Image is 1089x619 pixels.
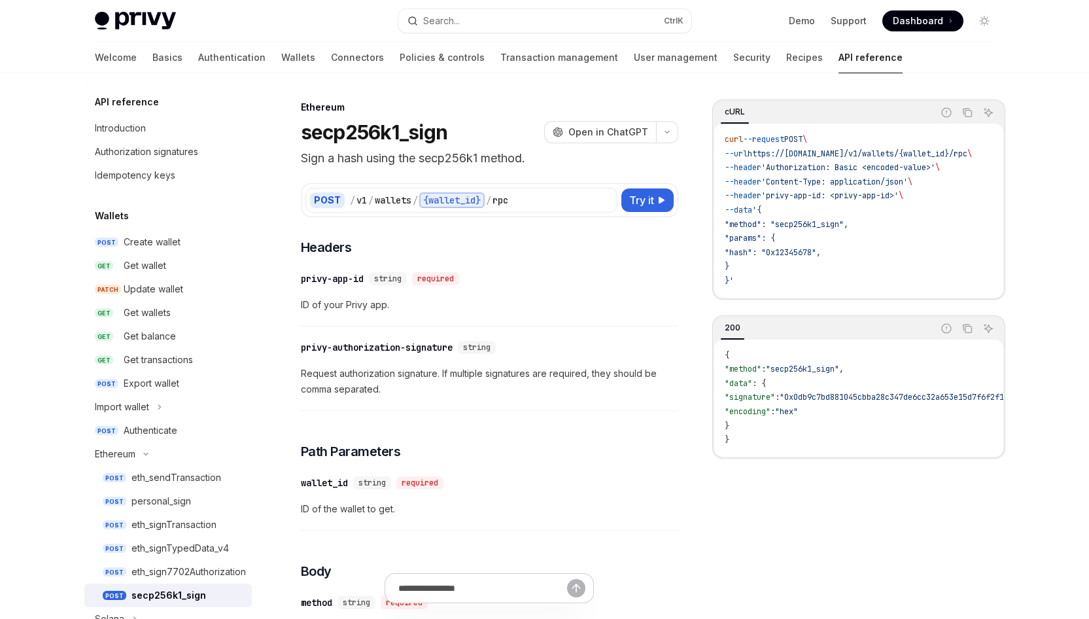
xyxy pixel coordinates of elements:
[882,10,963,31] a: Dashboard
[400,42,485,73] a: Policies & controls
[103,591,126,601] span: POST
[84,419,252,442] a: POSTAuthenticate
[766,364,839,374] span: "secp256k1_sign"
[310,192,345,208] div: POST
[398,9,691,33] button: Open search
[131,517,216,533] div: eth_signTransaction
[95,399,149,415] div: Import wallet
[124,234,181,250] div: Create wallet
[84,442,252,466] button: Toggle Ethereum section
[84,372,252,395] a: POSTExport wallet
[935,162,940,173] span: \
[938,320,955,337] button: Report incorrect code
[301,149,678,168] p: Sign a hash using the secp256k1 method.
[419,192,485,208] div: {wallet_id}
[761,364,766,374] span: :
[350,194,355,207] div: /
[103,544,126,554] span: POST
[131,540,229,556] div: eth_signTypedData_v4
[770,406,775,417] span: :
[131,564,246,580] div: eth_sign7702Authorization
[131,493,191,509] div: personal_sign
[131,470,221,486] div: eth_sendTransaction
[95,120,146,136] div: Introduction
[725,364,761,374] span: "method"
[567,579,585,597] button: Send message
[84,277,252,301] a: PATCHUpdate wallet
[725,421,729,431] span: }
[368,194,373,207] div: /
[103,520,126,530] span: POST
[301,238,352,256] span: Headers
[784,134,803,145] span: POST
[980,320,997,337] button: Ask AI
[721,104,749,120] div: cURL
[412,272,459,285] div: required
[838,42,903,73] a: API reference
[84,513,252,537] a: POSTeth_signTransaction
[358,478,386,488] span: string
[959,320,976,337] button: Copy the contents from the code block
[301,120,448,144] h1: secp256k1_sign
[124,328,176,344] div: Get balance
[568,126,648,139] span: Open in ChatGPT
[938,104,955,121] button: Report incorrect code
[803,134,807,145] span: \
[301,562,332,580] span: Body
[725,261,729,272] span: }
[748,149,967,159] span: https://[DOMAIN_NAME]/v1/wallets/{wallet_id}/rpc
[95,332,113,342] span: GET
[831,14,867,27] a: Support
[725,275,734,286] span: }'
[95,355,113,365] span: GET
[725,406,770,417] span: "encoding"
[131,588,206,603] div: secp256k1_sign
[761,190,899,201] span: 'privy-app-id: <privy-app-id>'
[124,281,183,297] div: Update wallet
[725,134,743,145] span: curl
[103,473,126,483] span: POST
[95,308,113,318] span: GET
[899,190,903,201] span: \
[761,162,935,173] span: 'Authorization: Basic <encoded-value>'
[725,205,752,215] span: --data
[84,348,252,372] a: GETGet transactions
[974,10,995,31] button: Toggle dark mode
[634,42,717,73] a: User management
[281,42,315,73] a: Wallets
[331,42,384,73] a: Connectors
[725,190,761,201] span: --header
[301,366,678,397] span: Request authorization signature. If multiple signatures are required, they should be comma separa...
[500,42,618,73] a: Transaction management
[84,230,252,254] a: POSTCreate wallet
[967,149,972,159] span: \
[301,101,678,114] div: Ethereum
[664,16,683,26] span: Ctrl K
[84,254,252,277] a: GETGet wallet
[95,379,118,389] span: POST
[725,149,748,159] span: --url
[103,567,126,577] span: POST
[721,320,744,336] div: 200
[375,194,411,207] div: wallets
[423,13,460,29] div: Search...
[789,14,815,27] a: Demo
[301,442,401,461] span: Path Parameters
[629,192,654,208] span: Try it
[301,297,678,313] span: ID of your Privy app.
[95,285,121,294] span: PATCH
[124,376,179,391] div: Export wallet
[84,116,252,140] a: Introduction
[124,305,171,321] div: Get wallets
[725,233,775,243] span: "params": {
[301,501,678,517] span: ID of the wallet to get.
[95,144,198,160] div: Authorization signatures
[356,194,367,207] div: v1
[103,497,126,506] span: POST
[775,406,798,417] span: "hex"
[95,94,159,110] h5: API reference
[486,194,491,207] div: /
[84,395,252,419] button: Toggle Import wallet section
[980,104,997,121] button: Ask AI
[84,140,252,164] a: Authorization signatures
